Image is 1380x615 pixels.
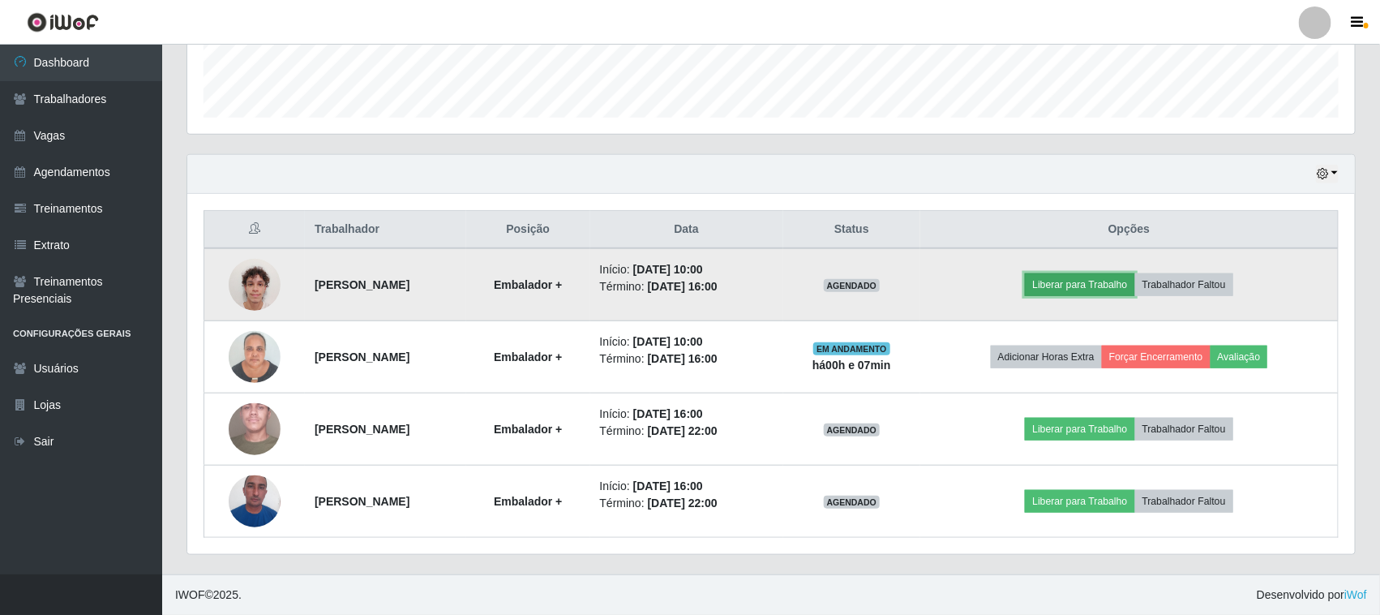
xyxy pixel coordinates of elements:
[1025,273,1134,296] button: Liberar para Trabalho
[229,372,281,487] img: 1705933519386.jpeg
[783,211,921,249] th: Status
[315,278,409,291] strong: [PERSON_NAME]
[812,359,891,372] strong: há 00 h e 07 min
[600,406,774,423] li: Início:
[590,211,783,249] th: Data
[600,351,774,368] li: Término:
[494,351,562,363] strong: Embalador +
[633,335,703,348] time: [DATE] 10:00
[633,480,703,492] time: [DATE] 16:00
[991,346,1102,368] button: Adicionar Horas Extra
[315,495,409,508] strong: [PERSON_NAME]
[648,424,718,437] time: [DATE] 22:00
[175,588,205,601] span: IWOF
[648,280,718,293] time: [DATE] 16:00
[813,342,890,355] span: EM ANDAMENTO
[315,351,409,363] strong: [PERSON_NAME]
[494,495,562,508] strong: Embalador +
[920,211,1338,249] th: Opções
[494,423,562,436] strong: Embalador +
[824,279,881,292] span: AGENDADO
[229,467,281,535] img: 1728497043228.jpeg
[824,424,881,437] span: AGENDADO
[824,496,881,509] span: AGENDADO
[1135,273,1233,296] button: Trabalhador Faltou
[1257,587,1367,604] span: Desenvolvido por
[229,250,281,319] img: 1703117020514.jpeg
[1344,588,1367,601] a: iWof
[466,211,590,249] th: Posição
[315,423,409,436] strong: [PERSON_NAME]
[229,322,281,391] img: 1733849599203.jpeg
[600,278,774,295] li: Término:
[27,12,99,32] img: CoreUI Logo
[600,423,774,440] li: Término:
[494,278,562,291] strong: Embalador +
[1135,490,1233,513] button: Trabalhador Faltou
[1025,418,1134,441] button: Liberar para Trabalho
[600,333,774,351] li: Início:
[1102,346,1211,368] button: Forçar Encerramento
[600,478,774,495] li: Início:
[1025,490,1134,513] button: Liberar para Trabalho
[305,211,466,249] th: Trabalhador
[600,495,774,512] li: Término:
[633,407,703,420] time: [DATE] 16:00
[600,261,774,278] li: Início:
[1211,346,1268,368] button: Avaliação
[175,587,242,604] span: © 2025 .
[633,263,703,276] time: [DATE] 10:00
[1135,418,1233,441] button: Trabalhador Faltou
[648,497,718,510] time: [DATE] 22:00
[648,352,718,365] time: [DATE] 16:00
